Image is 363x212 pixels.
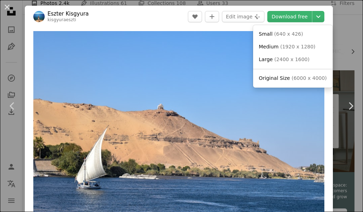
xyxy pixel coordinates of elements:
span: ( 2400 x 1600 ) [274,57,309,62]
div: Choose download size [253,25,333,88]
span: Medium [259,44,279,49]
span: ( 1920 x 1280 ) [280,44,315,49]
span: Original Size [259,75,290,81]
button: Choose download size [312,11,324,22]
span: Small [259,31,273,37]
span: ( 640 x 426 ) [274,31,303,37]
span: ( 6000 x 4000 ) [291,75,326,81]
span: Large [259,57,273,62]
